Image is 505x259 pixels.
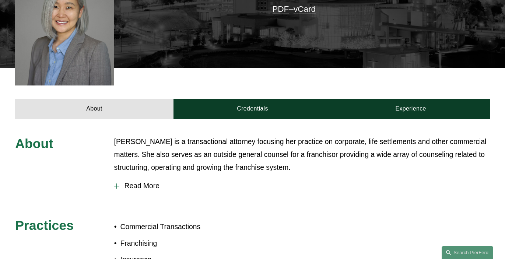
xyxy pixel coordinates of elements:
p: Franchising [120,237,253,250]
a: Search this site [442,246,493,259]
a: vCard [294,4,316,14]
span: About [15,136,53,151]
p: Commercial Transactions [120,221,253,234]
span: Read More [119,182,490,190]
span: Practices [15,218,74,233]
a: PDF [272,4,289,14]
p: [PERSON_NAME] is a transactional attorney focusing her practice on corporate, life settlements an... [114,136,490,174]
a: About [15,99,173,119]
a: Credentials [173,99,332,119]
a: Experience [332,99,490,119]
button: Read More [114,176,490,196]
